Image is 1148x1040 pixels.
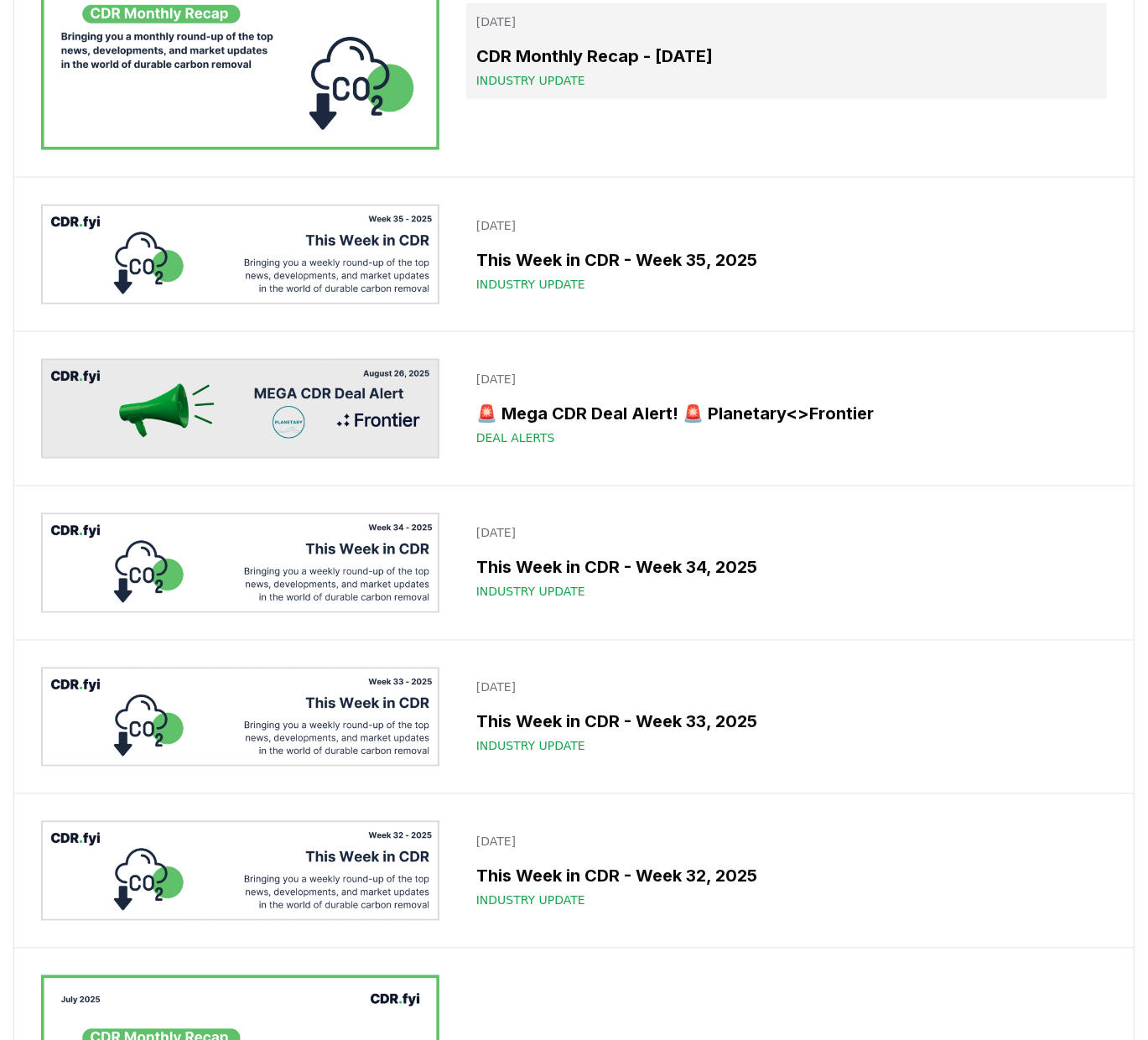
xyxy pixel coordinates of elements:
[41,205,439,304] img: This Week in CDR - Week 35, 2025 blog post image
[476,401,1097,426] h3: 🚨 Mega CDR Deal Alert! 🚨 Planetary<>Frontier
[466,669,1107,765] a: [DATE]This Week in CDR - Week 33, 2025Industry Update
[476,738,585,755] span: Industry Update
[476,892,585,909] span: Industry Update
[466,515,1107,611] a: [DATE]This Week in CDR - Week 34, 2025Industry Update
[476,555,1097,580] h3: This Week in CDR - Week 34, 2025
[476,371,1097,387] p: [DATE]
[476,247,1097,273] h3: This Week in CDR - Week 35, 2025
[476,44,1097,69] h3: CDR Monthly Recap - [DATE]
[476,584,585,601] span: Industry Update
[476,72,585,89] span: Industry Update
[476,710,1097,735] h3: This Week in CDR - Week 33, 2025
[466,207,1107,303] a: [DATE]This Week in CDR - Week 35, 2025Industry Update
[476,429,555,446] span: Deal Alerts
[466,824,1107,919] a: [DATE]This Week in CDR - Week 32, 2025Industry Update
[476,679,1097,696] p: [DATE]
[476,276,585,293] span: Industry Update
[41,668,439,767] img: This Week in CDR - Week 33, 2025 blog post image
[476,864,1097,889] h3: This Week in CDR - Week 32, 2025
[41,513,439,613] img: This Week in CDR - Week 34, 2025 blog post image
[466,3,1107,99] a: [DATE]CDR Monthly Recap - [DATE]Industry Update
[476,525,1097,542] p: [DATE]
[476,13,1097,30] p: [DATE]
[466,361,1107,456] a: [DATE]🚨 Mega CDR Deal Alert! 🚨 Planetary<>FrontierDeal Alerts
[41,821,439,921] img: This Week in CDR - Week 32, 2025 blog post image
[476,834,1097,850] p: [DATE]
[41,359,439,459] img: 🚨 Mega CDR Deal Alert! 🚨 Planetary<>Frontier blog post image
[476,217,1097,234] p: [DATE]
